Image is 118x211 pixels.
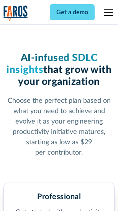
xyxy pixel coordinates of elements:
img: Logo of the analytics and reporting company Faros. [3,5,28,21]
a: Get a demo [50,4,95,20]
a: home [3,5,28,21]
span: AI-infused SDLC insights [7,53,97,75]
p: Choose the perfect plan based on what you need to achieve and evolve it as your engineering produ... [3,96,115,158]
h1: that grow with your organization [3,52,115,88]
div: menu [99,3,115,21]
h2: Professional [37,192,81,201]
